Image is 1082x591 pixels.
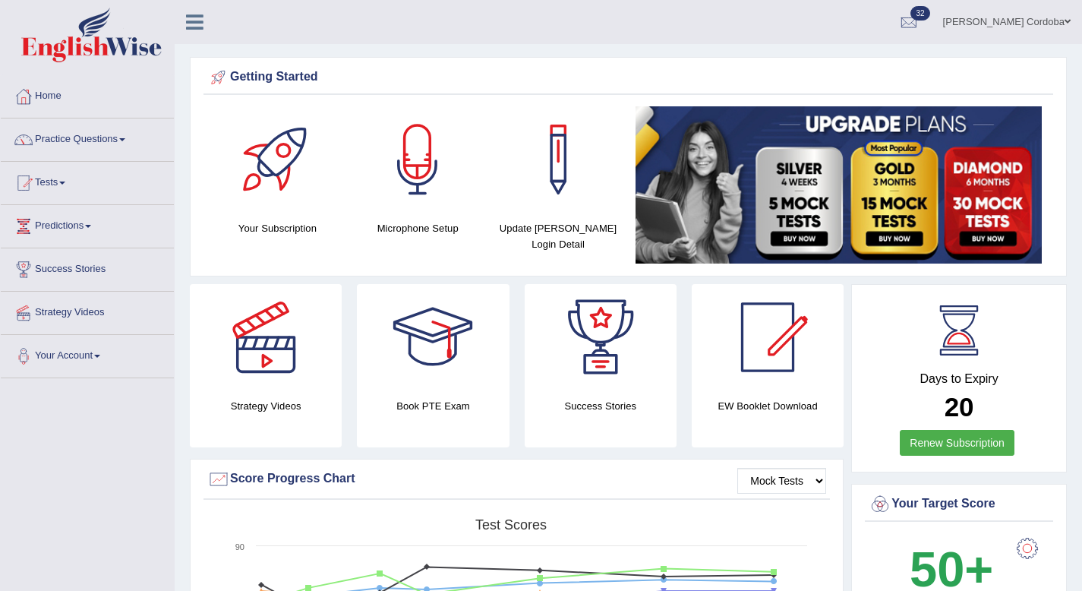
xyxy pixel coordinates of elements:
[215,220,340,236] h4: Your Subscription
[869,372,1049,386] h4: Days to Expiry
[1,75,174,113] a: Home
[692,398,844,414] h4: EW Booklet Download
[235,542,244,551] text: 90
[525,398,677,414] h4: Success Stories
[1,292,174,330] a: Strategy Videos
[475,517,547,533] tspan: Test scores
[1,162,174,200] a: Tests
[900,430,1014,456] a: Renew Subscription
[945,392,974,422] b: 20
[190,398,342,414] h4: Strategy Videos
[207,66,1049,89] div: Getting Started
[869,493,1049,516] div: Your Target Score
[207,468,826,491] div: Score Progress Chart
[1,335,174,373] a: Your Account
[357,398,509,414] h4: Book PTE Exam
[636,106,1042,264] img: small5.jpg
[1,119,174,156] a: Practice Questions
[1,205,174,243] a: Predictions
[496,220,621,252] h4: Update [PERSON_NAME] Login Detail
[1,248,174,286] a: Success Stories
[910,6,929,21] span: 32
[355,220,481,236] h4: Microphone Setup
